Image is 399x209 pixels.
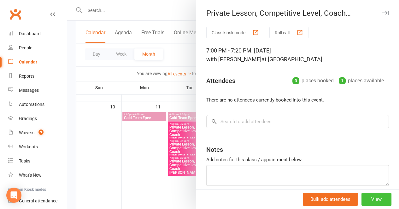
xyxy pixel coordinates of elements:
div: Calendar [19,59,37,64]
a: Messages [8,83,67,97]
div: Dashboard [19,31,41,36]
a: Reports [8,69,67,83]
span: with [PERSON_NAME] [206,56,261,63]
div: Workouts [19,144,38,149]
li: There are no attendees currently booked into this event. [206,96,389,104]
div: Messages [19,88,39,93]
a: People [8,41,67,55]
div: Waivers [19,130,34,135]
a: Calendar [8,55,67,69]
div: People [19,45,32,50]
div: 0 [292,77,299,84]
a: Automations [8,97,67,112]
a: General attendance kiosk mode [8,194,67,208]
div: places booked [292,76,334,85]
a: Dashboard [8,27,67,41]
div: Reports [19,74,34,79]
button: Class kiosk mode [206,27,264,38]
div: General attendance [19,198,57,203]
span: at [GEOGRAPHIC_DATA] [261,56,322,63]
a: Workouts [8,140,67,154]
div: 7:00 PM - 7:20 PM, [DATE] [206,46,389,64]
input: Search to add attendees [206,115,389,128]
div: Tasks [19,158,30,163]
div: Add notes for this class / appointment below [206,156,389,163]
div: Open Intercom Messenger [6,188,21,203]
button: Roll call [269,27,308,38]
div: Private Lesson, Competitive Level, Coach [PERSON_NAME] 20m... [196,9,399,18]
button: View [361,193,391,206]
a: Waivers 3 [8,126,67,140]
span: 3 [38,129,44,135]
div: What's New [19,173,42,178]
a: What's New [8,168,67,182]
div: Gradings [19,116,37,121]
div: Attendees [206,76,235,85]
a: Gradings [8,112,67,126]
div: 1 [339,77,346,84]
div: Automations [19,102,44,107]
button: Bulk add attendees [303,193,358,206]
a: Clubworx [8,6,23,22]
a: Tasks [8,154,67,168]
div: places available [339,76,384,85]
div: Notes [206,145,223,154]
